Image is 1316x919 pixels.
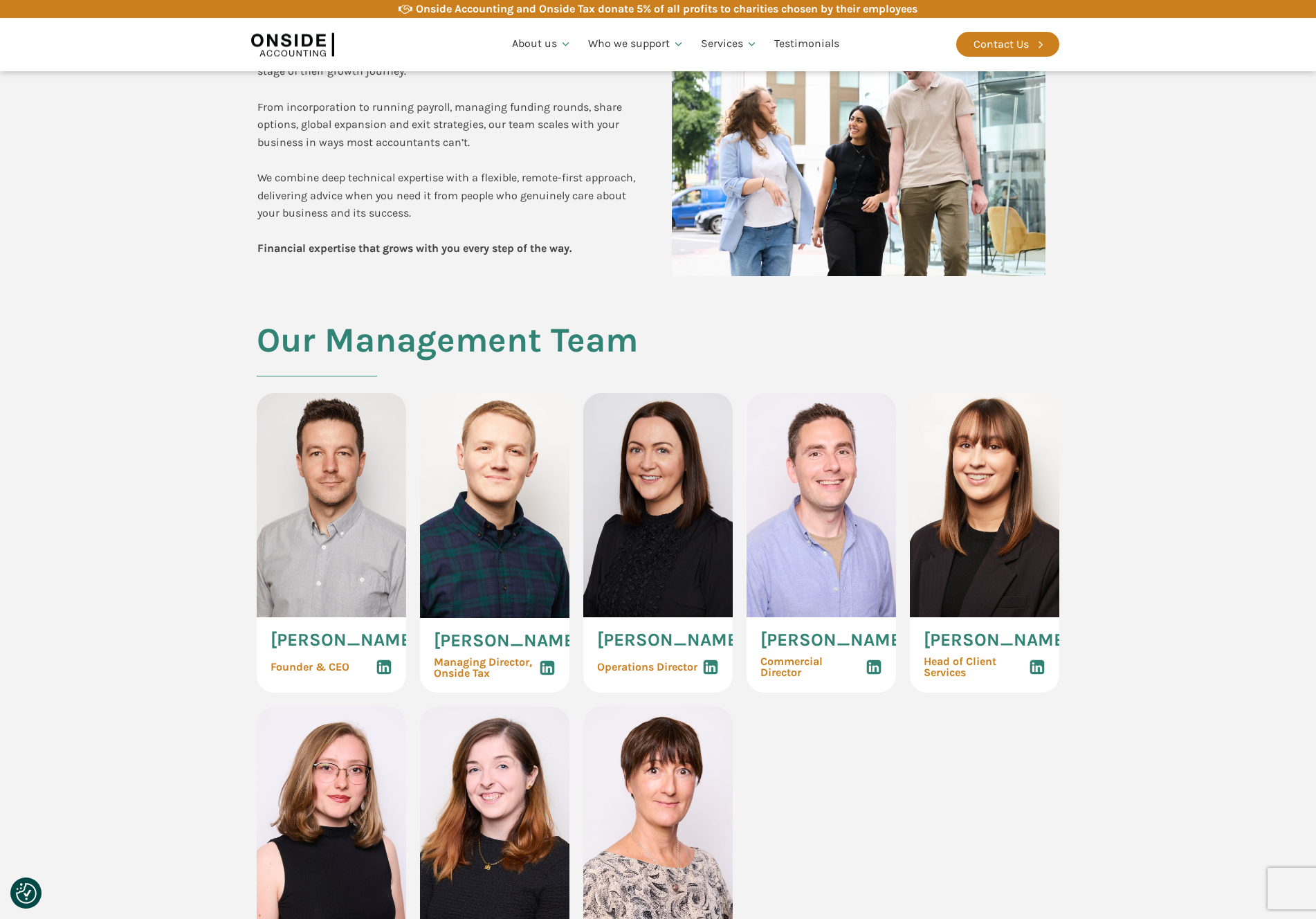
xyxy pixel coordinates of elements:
div: We’re a collaborative team of startup-focused accountants, tax specialists and finance experts wh... [257,27,644,257]
span: [PERSON_NAME] [597,631,744,649]
span: Operations Director [597,662,697,673]
span: Commercial Director [760,656,866,678]
h2: Our Management Team [257,321,638,393]
button: Consent Preferences [16,883,37,904]
img: Revisit consent button [16,883,37,904]
span: [PERSON_NAME] [760,631,907,649]
span: [PERSON_NAME] [271,631,417,649]
span: [PERSON_NAME] [434,632,581,650]
span: [PERSON_NAME] [924,631,1070,649]
a: Services [693,21,766,68]
span: Founder & CEO [271,662,349,673]
img: Onside Accounting [251,28,334,60]
b: Financial expertise that grows with you every step of the way. [257,242,572,255]
span: Head of Client Services [924,656,1029,678]
div: Contact Us [974,35,1029,53]
a: About us [504,21,580,68]
span: Managing Director, Onside Tax [434,657,532,679]
a: Testimonials [766,21,848,68]
a: Contact Us [956,32,1059,57]
a: Who we support [580,21,693,68]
